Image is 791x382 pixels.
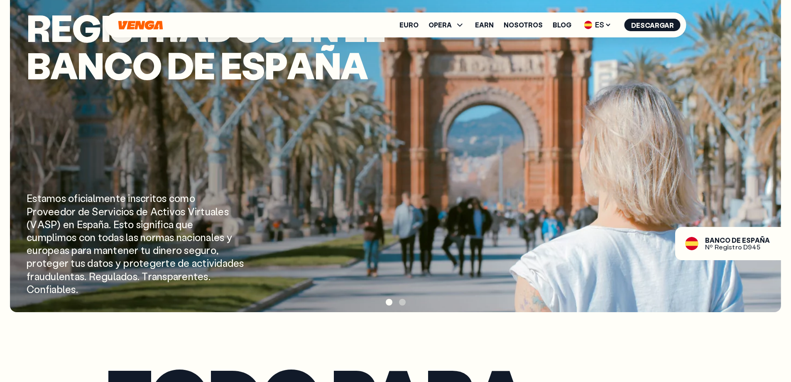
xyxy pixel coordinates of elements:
span: e [218,205,224,218]
span: V [30,218,37,231]
span: a [75,270,80,283]
span: n [312,9,338,46]
span: u [145,244,150,256]
span: e [59,270,65,283]
span: A [710,237,715,244]
span: e [51,9,72,46]
span: ( [27,218,30,231]
span: p [87,218,93,231]
span: i [141,218,143,231]
span: e [104,192,110,205]
span: e [291,9,312,46]
span: r [735,244,738,250]
span: o [176,244,182,256]
span: e [47,256,52,269]
span: c [79,231,84,244]
span: o [55,192,61,205]
span: m [180,192,189,205]
span: s [110,9,133,46]
span: e [48,205,54,218]
span: r [130,256,133,269]
span: t [37,192,42,205]
span: u [108,270,113,283]
span: e [118,244,123,256]
span: d [108,231,114,244]
span: P [27,205,33,218]
span: i [128,192,130,205]
span: n [65,270,70,283]
span: t [139,256,143,269]
span: y [115,256,121,269]
span: t [98,231,102,244]
span: p [48,244,54,256]
span: a [206,231,211,244]
span: i [86,192,88,205]
span: A [150,205,157,218]
span: o [175,205,181,218]
span: s [83,218,87,231]
span: s [134,231,138,244]
span: n [123,244,129,256]
span: R [27,9,51,46]
span: ñ [98,218,104,231]
span: r [30,270,34,283]
span: ) [57,218,61,231]
span: n [176,231,182,244]
span: s [108,256,113,269]
span: s [169,231,174,244]
a: Blog [553,22,571,28]
span: n [77,46,103,84]
span: a [169,218,174,231]
span: e [184,256,189,269]
span: , [216,244,219,256]
span: s [181,205,185,218]
span: o [68,192,74,205]
span: s [162,192,167,205]
span: i [113,205,115,218]
span: s [242,46,264,84]
a: Inicio [118,20,164,30]
span: c [169,192,174,205]
span: o [233,9,262,46]
span: p [27,256,32,269]
span: s [65,244,69,256]
span: N [715,237,720,244]
span: e [98,205,104,218]
span: e [719,244,723,250]
span: e [344,9,365,46]
span: t [42,256,47,269]
span: t [113,244,117,256]
span: i [121,205,123,218]
span: g [72,9,100,46]
span: o [84,231,90,244]
span: R [715,244,719,250]
span: o [211,244,216,256]
span: A [765,237,770,244]
span: n [130,192,136,205]
span: a [287,46,314,84]
span: s [119,218,124,231]
span: 9 [748,244,752,250]
span: i [101,9,110,46]
span: e [156,256,162,269]
span: r [197,205,201,218]
span: r [206,244,210,256]
span: e [96,270,101,283]
span: a [182,231,187,244]
span: . [84,270,86,283]
span: E [742,237,746,244]
span: t [70,270,74,283]
span: c [104,46,132,84]
span: v [169,205,175,218]
span: s [729,244,732,250]
span: p [71,244,77,256]
span: n [201,231,206,244]
span: Ñ [760,237,765,244]
span: l [56,270,59,283]
span: A [755,237,760,244]
span: r [65,256,69,269]
span: e [189,244,195,256]
span: p [264,46,287,84]
span: m [57,231,66,244]
span: u [201,244,206,256]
